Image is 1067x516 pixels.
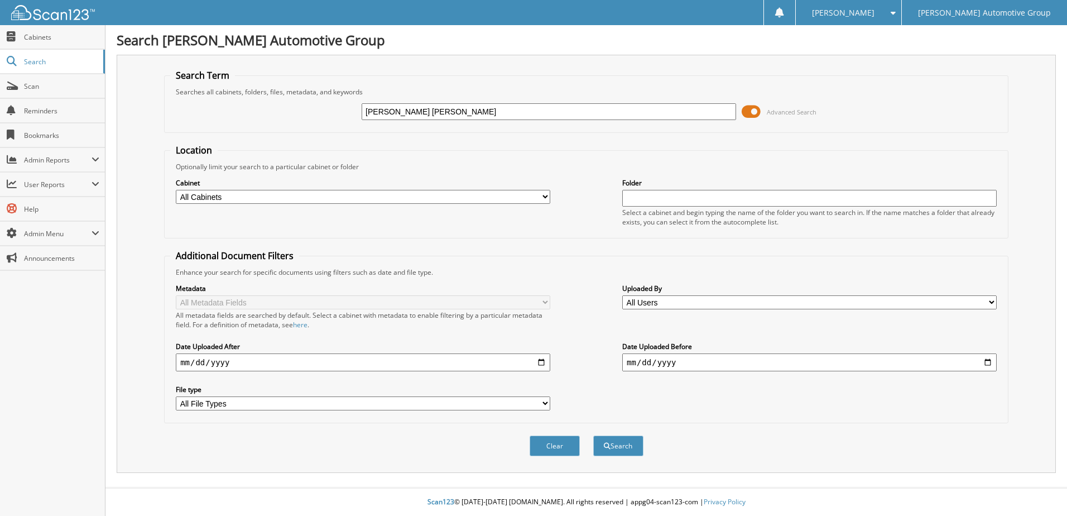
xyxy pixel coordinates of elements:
[24,204,99,214] span: Help
[704,497,746,507] a: Privacy Policy
[530,436,580,456] button: Clear
[593,436,643,456] button: Search
[176,284,550,293] label: Metadata
[105,489,1067,516] div: © [DATE]-[DATE] [DOMAIN_NAME]. All rights reserved | appg04-scan123-com |
[170,162,1002,171] div: Optionally limit your search to a particular cabinet or folder
[812,9,874,16] span: [PERSON_NAME]
[24,155,92,165] span: Admin Reports
[622,342,997,351] label: Date Uploaded Before
[24,180,92,189] span: User Reports
[24,229,92,238] span: Admin Menu
[11,5,95,20] img: scan123-logo-white.svg
[24,57,98,66] span: Search
[24,131,99,140] span: Bookmarks
[1011,462,1067,516] iframe: Chat Widget
[24,106,99,116] span: Reminders
[622,353,997,371] input: end
[176,385,550,394] label: File type
[427,497,454,507] span: Scan123
[24,32,99,42] span: Cabinets
[767,108,816,116] span: Advanced Search
[170,250,299,262] legend: Additional Document Filters
[24,254,99,263] span: Announcements
[622,178,997,188] label: Folder
[170,267,1002,277] div: Enhance your search for specific documents using filters such as date and file type.
[170,69,235,82] legend: Search Term
[176,342,550,351] label: Date Uploaded After
[622,284,997,293] label: Uploaded By
[293,320,307,329] a: here
[622,208,997,227] div: Select a cabinet and begin typing the name of the folder you want to search in. If the name match...
[117,31,1056,49] h1: Search [PERSON_NAME] Automotive Group
[170,87,1002,97] div: Searches all cabinets, folders, files, metadata, and keywords
[176,353,550,371] input: start
[24,82,99,91] span: Scan
[176,310,550,329] div: All metadata fields are searched by default. Select a cabinet with metadata to enable filtering b...
[176,178,550,188] label: Cabinet
[918,9,1051,16] span: [PERSON_NAME] Automotive Group
[170,144,218,156] legend: Location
